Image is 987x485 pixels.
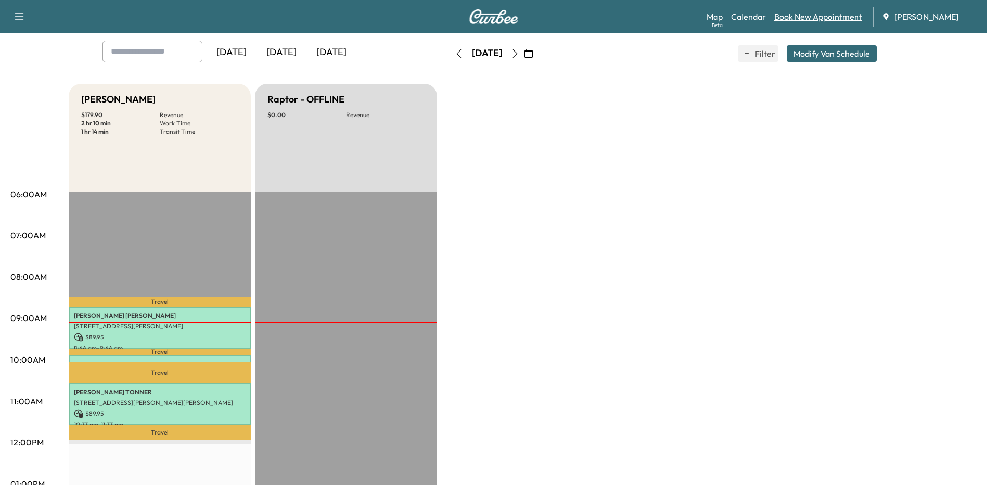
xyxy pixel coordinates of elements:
[774,10,862,23] a: Book New Appointment
[10,271,47,283] p: 08:00AM
[69,362,251,383] p: Travel
[10,395,43,407] p: 11:00AM
[346,111,425,119] p: Revenue
[81,127,160,136] p: 1 hr 14 min
[69,297,251,307] p: Travel
[755,47,774,60] span: Filter
[81,111,160,119] p: $ 179.90
[10,353,45,366] p: 10:00AM
[707,10,723,23] a: MapBeta
[160,127,238,136] p: Transit Time
[74,333,246,342] p: $ 89.95
[787,45,877,62] button: Modify Van Schedule
[160,111,238,119] p: Revenue
[731,10,766,23] a: Calendar
[472,47,502,60] div: [DATE]
[257,41,306,65] div: [DATE]
[10,436,44,449] p: 12:00PM
[10,312,47,324] p: 09:00AM
[81,92,156,107] h5: [PERSON_NAME]
[267,92,344,107] h5: Raptor - OFFLINE
[738,45,778,62] button: Filter
[712,21,723,29] div: Beta
[69,425,251,440] p: Travel
[74,360,246,368] p: [PERSON_NAME] [PERSON_NAME]
[10,188,47,200] p: 06:00AM
[74,344,246,352] p: 8:44 am - 9:44 am
[10,229,46,241] p: 07:00AM
[74,420,246,429] p: 10:33 am - 11:33 am
[74,388,246,397] p: [PERSON_NAME] TONNER
[306,41,356,65] div: [DATE]
[160,119,238,127] p: Work Time
[69,349,251,355] p: Travel
[74,312,246,320] p: [PERSON_NAME] [PERSON_NAME]
[81,119,160,127] p: 2 hr 10 min
[894,10,958,23] span: [PERSON_NAME]
[74,399,246,407] p: [STREET_ADDRESS][PERSON_NAME][PERSON_NAME]
[469,9,519,24] img: Curbee Logo
[207,41,257,65] div: [DATE]
[74,409,246,418] p: $ 89.95
[267,111,346,119] p: $ 0.00
[74,322,246,330] p: [STREET_ADDRESS][PERSON_NAME]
